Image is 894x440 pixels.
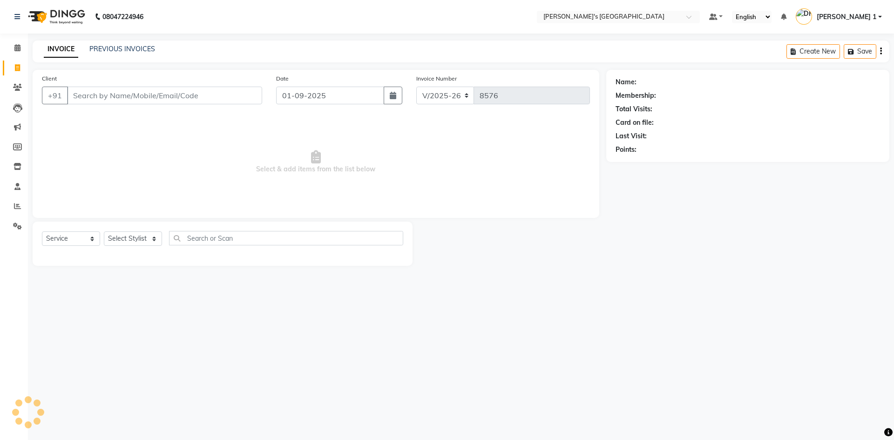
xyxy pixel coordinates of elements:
[796,8,812,25] img: DHRUV DAVE 1
[67,87,262,104] input: Search by Name/Mobile/Email/Code
[844,44,876,59] button: Save
[817,12,876,22] span: [PERSON_NAME] 1
[102,4,143,30] b: 08047224946
[24,4,88,30] img: logo
[42,87,68,104] button: +91
[169,231,403,245] input: Search or Scan
[616,145,637,155] div: Points:
[416,74,457,83] label: Invoice Number
[89,45,155,53] a: PREVIOUS INVOICES
[616,91,656,101] div: Membership:
[616,104,652,114] div: Total Visits:
[616,131,647,141] div: Last Visit:
[42,74,57,83] label: Client
[616,118,654,128] div: Card on file:
[616,77,637,87] div: Name:
[786,44,840,59] button: Create New
[276,74,289,83] label: Date
[42,115,590,209] span: Select & add items from the list below
[44,41,78,58] a: INVOICE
